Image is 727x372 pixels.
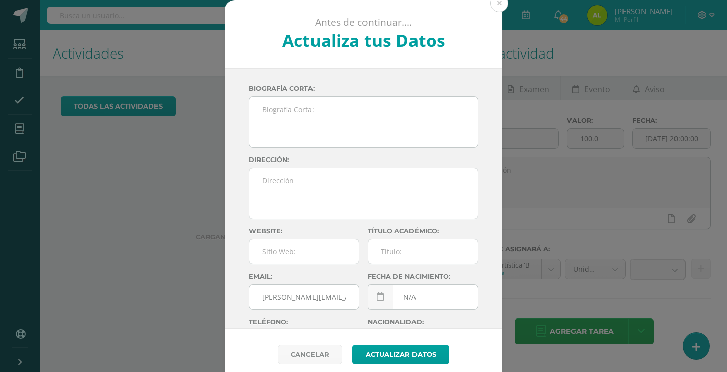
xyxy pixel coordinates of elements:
[368,285,478,309] input: Fecha de Nacimiento:
[252,16,476,29] p: Antes de continuar....
[249,285,359,309] input: Correo Electronico:
[249,227,359,235] label: Website:
[249,273,359,280] label: Email:
[368,273,478,280] label: Fecha de nacimiento:
[368,318,478,326] label: Nacionalidad:
[352,345,449,364] button: Actualizar datos
[249,156,478,164] label: Dirección:
[252,29,476,52] h2: Actualiza tus Datos
[249,85,478,92] label: Biografía corta:
[249,318,359,326] label: Teléfono:
[278,345,342,364] a: Cancelar
[368,239,478,264] input: Titulo:
[368,227,478,235] label: Título académico:
[249,239,359,264] input: Sitio Web:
